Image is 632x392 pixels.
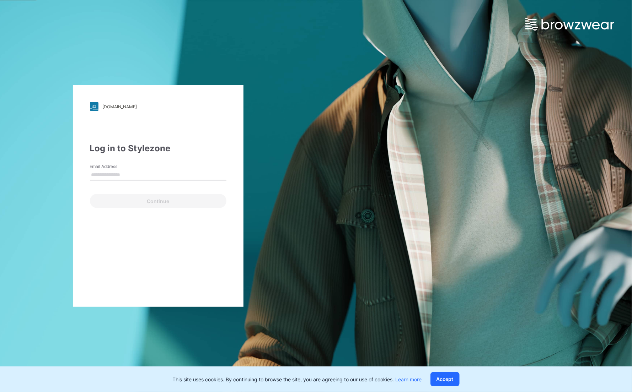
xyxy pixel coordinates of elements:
button: Accept [430,372,460,386]
a: [DOMAIN_NAME] [90,102,226,111]
p: This site uses cookies. By continuing to browse the site, you are agreeing to our use of cookies. [173,376,422,383]
div: Log in to Stylezone [90,142,226,155]
img: browzwear-logo.e42bd6dac1945053ebaf764b6aa21510.svg [525,18,614,31]
div: [DOMAIN_NAME] [103,104,137,109]
a: Learn more [396,376,422,382]
label: Email Address [90,163,140,170]
img: stylezone-logo.562084cfcfab977791bfbf7441f1a819.svg [90,102,98,111]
